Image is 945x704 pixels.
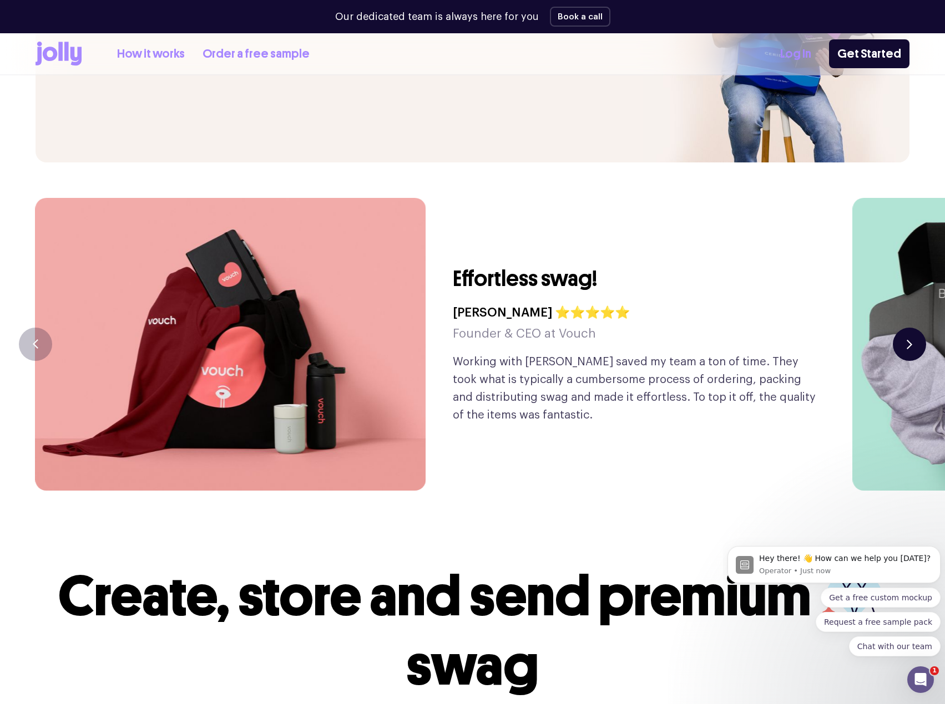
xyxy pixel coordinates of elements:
span: 1 [930,666,939,675]
span: swag [406,632,539,699]
h4: [PERSON_NAME] ⭐⭐⭐⭐⭐ [453,302,630,323]
a: Get Started [829,39,909,68]
iframe: Intercom live chat [907,666,934,693]
a: How it works [117,45,185,63]
h3: Effortless swag! [453,264,597,293]
h5: Founder & CEO at Vouch [453,323,630,344]
iframe: Intercom notifications message [723,509,945,674]
span: Create, store and send premium [58,563,811,630]
button: Book a call [550,7,610,27]
a: Order a free sample [203,45,310,63]
p: Working with [PERSON_NAME] saved my team a ton of time. They took what is typically a cumbersome ... [453,353,817,424]
a: Log In [780,45,811,63]
p: Our dedicated team is always here for you [335,9,539,24]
